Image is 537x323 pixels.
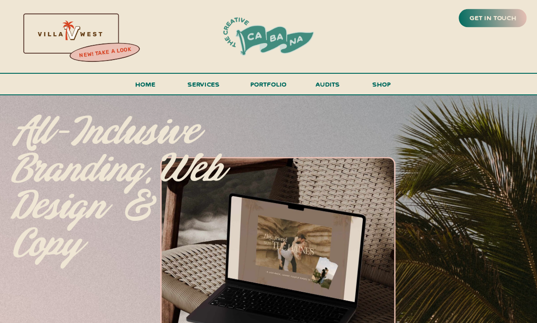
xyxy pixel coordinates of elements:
[132,79,160,95] a: Home
[248,79,290,95] a: portfolio
[12,114,226,241] p: All-inclusive branding, web design & copy
[360,79,404,94] a: shop
[188,80,220,89] span: services
[314,79,341,94] a: audits
[185,79,222,95] a: services
[468,12,518,24] a: get in touch
[69,44,142,62] a: new! take a look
